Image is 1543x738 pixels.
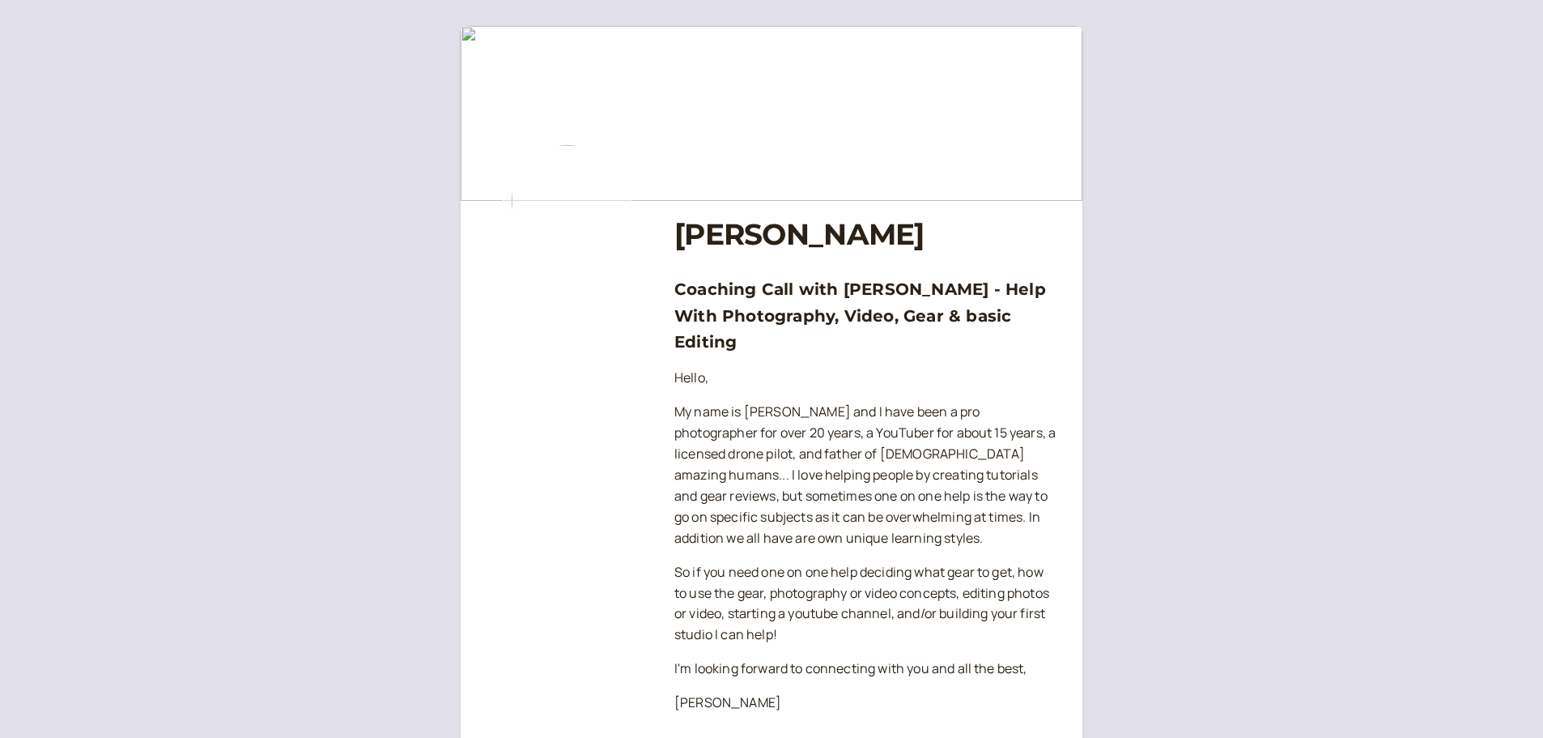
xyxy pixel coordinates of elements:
p: So if you need one on one help deciding what gear to get, how to use the gear, photography or vid... [674,562,1056,646]
h1: [PERSON_NAME] [674,217,1056,252]
p: [PERSON_NAME] [674,693,1056,714]
p: Hello, [674,368,1056,389]
p: I'm looking forward to connecting with you and all the best, [674,659,1056,680]
h3: Coaching Call with [PERSON_NAME] - Help With Photography, Video, Gear & basic Editing [674,276,1056,355]
p: My name is [PERSON_NAME] and I have been a pro photographer for over 20 years, a YouTuber for abo... [674,402,1056,548]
